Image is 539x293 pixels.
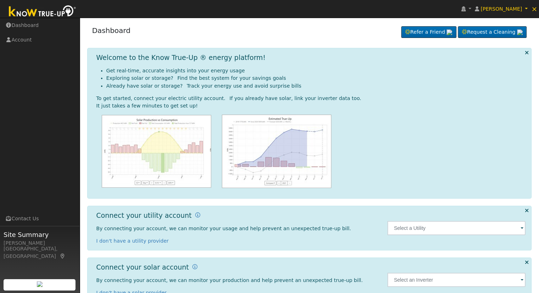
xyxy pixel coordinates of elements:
[458,26,527,38] a: Request a Cleaning
[517,29,523,35] img: retrieve
[96,263,189,271] h1: Connect your solar account
[531,5,537,13] span: ×
[106,67,526,74] li: Get real-time, accurate insights into your energy usage
[106,82,526,90] li: Already have solar or storage? Track your energy use and avoid surprise bills
[92,26,131,35] a: Dashboard
[5,4,80,20] img: Know True-Up
[447,29,452,35] img: retrieve
[387,273,526,287] input: Select an Inverter
[96,226,351,231] span: By connecting your account, we can monitor your usage and help prevent an unexpected true-up bill.
[37,281,43,287] img: retrieve
[106,74,526,82] li: Exploring solar or storage? Find the best system for your savings goals
[387,221,526,235] input: Select a Utility
[4,239,76,247] div: [PERSON_NAME]
[60,253,66,259] a: Map
[96,238,169,244] a: I don't have a utility provider
[4,245,76,260] div: [GEOGRAPHIC_DATA], [GEOGRAPHIC_DATA]
[96,211,192,220] h1: Connect your utility account
[96,54,266,62] h1: Welcome to the Know True-Up ® energy platform!
[96,102,526,110] div: It just takes a few minutes to get set up!
[401,26,456,38] a: Refer a Friend
[96,277,363,283] span: By connecting your account, we can monitor your production and help prevent an unexpected true-up...
[4,230,76,239] span: Site Summary
[96,95,526,102] div: To get started, connect your electric utility account. If you already have solar, link your inver...
[481,6,522,12] span: [PERSON_NAME]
